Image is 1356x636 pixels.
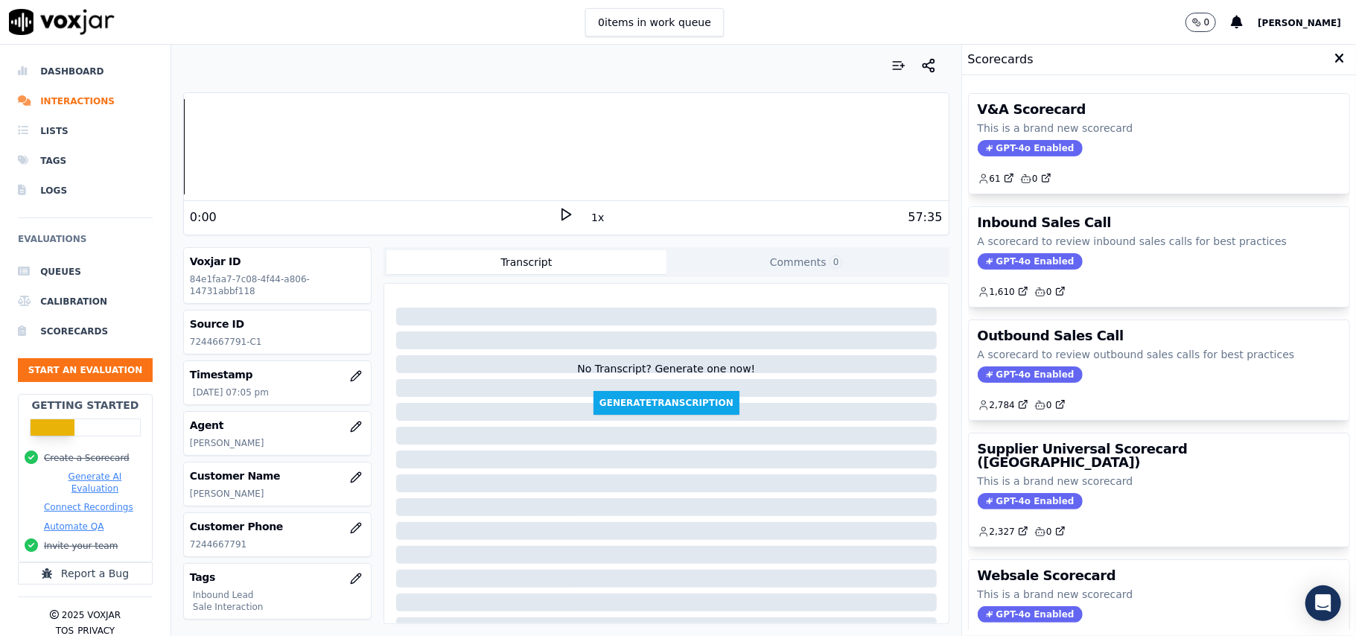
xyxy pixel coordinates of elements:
[190,468,365,483] h3: Customer Name
[908,209,942,226] div: 57:35
[190,418,365,433] h3: Agent
[1258,13,1356,31] button: [PERSON_NAME]
[978,329,1340,343] h3: Outbound Sales Call
[978,253,1083,270] span: GPT-4o Enabled
[978,474,1340,489] p: This is a brand new scorecard
[44,540,118,552] button: Invite your team
[9,9,115,35] img: voxjar logo
[978,216,1340,229] h3: Inbound Sales Call
[18,86,153,116] a: Interactions
[577,361,755,391] div: No Transcript? Generate one now!
[1034,286,1066,298] a: 0
[978,173,1020,185] button: 61
[1034,399,1066,411] a: 0
[18,317,153,346] a: Scorecards
[978,286,1028,298] a: 1,610
[978,587,1340,602] p: This is a brand new scorecard
[190,273,365,297] p: 84e1faa7-7c08-4f44-a806-14731abbf118
[44,452,130,464] button: Create a Scorecard
[44,471,146,495] button: Generate AI Evaluation
[18,358,153,382] button: Start an Evaluation
[190,488,365,500] p: [PERSON_NAME]
[593,391,739,415] button: GenerateTranscription
[1034,526,1066,538] a: 0
[18,562,153,585] button: Report a Bug
[18,176,153,206] a: Logs
[978,526,1034,538] button: 2,327
[962,45,1356,75] div: Scorecards
[978,442,1340,469] h3: Supplier Universal Scorecard ([GEOGRAPHIC_DATA])
[190,570,365,585] h3: Tags
[978,173,1014,185] a: 61
[18,146,153,176] a: Tags
[666,250,946,274] button: Comments
[978,103,1340,116] h3: V&A Scorecard
[190,336,365,348] p: 7244667791-C1
[18,57,153,86] a: Dashboard
[44,521,104,532] button: Automate QA
[1185,13,1217,32] button: 0
[585,8,724,36] button: 0items in work queue
[978,347,1340,362] p: A scorecard to review outbound sales calls for best practices
[978,526,1028,538] a: 2,327
[1305,585,1341,621] div: Open Intercom Messenger
[386,250,666,274] button: Transcript
[978,121,1340,136] p: This is a brand new scorecard
[978,606,1083,623] span: GPT-4o Enabled
[31,398,139,413] h2: Getting Started
[978,399,1028,411] a: 2,784
[978,286,1034,298] button: 1,610
[190,367,365,382] h3: Timestamp
[830,255,843,269] span: 0
[193,387,365,398] p: [DATE] 07:05 pm
[978,234,1340,249] p: A scorecard to review inbound sales calls for best practices
[193,589,365,601] p: Inbound Lead
[978,399,1034,411] button: 2,784
[18,230,153,257] h6: Evaluations
[1020,173,1051,185] a: 0
[18,287,153,317] a: Calibration
[190,519,365,534] h3: Customer Phone
[62,609,121,621] p: 2025 Voxjar
[190,209,217,226] div: 0:00
[978,366,1083,383] span: GPT-4o Enabled
[44,501,133,513] button: Connect Recordings
[978,140,1083,156] span: GPT-4o Enabled
[588,207,607,228] button: 1x
[978,569,1340,582] h3: Websale Scorecard
[18,116,153,146] a: Lists
[190,437,365,449] p: [PERSON_NAME]
[193,601,365,613] p: Sale Interaction
[190,538,365,550] p: 7244667791
[190,317,365,331] h3: Source ID
[190,254,365,269] h3: Voxjar ID
[1185,13,1232,32] button: 0
[978,493,1083,509] span: GPT-4o Enabled
[18,257,153,287] a: Queues
[1204,16,1210,28] p: 0
[1258,18,1341,28] span: [PERSON_NAME]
